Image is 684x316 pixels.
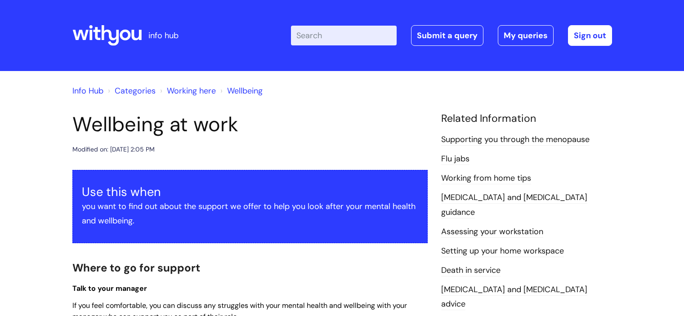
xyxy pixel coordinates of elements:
span: Where to go for support [72,261,200,275]
li: Solution home [106,84,156,98]
a: Supporting you through the menopause [441,134,590,146]
div: Modified on: [DATE] 2:05 PM [72,144,155,155]
li: Working here [158,84,216,98]
a: Death in service [441,265,501,276]
li: Wellbeing [218,84,263,98]
div: | - [291,25,612,46]
a: Working here [167,85,216,96]
p: info hub [148,28,179,43]
a: Working from home tips [441,173,531,184]
a: Wellbeing [227,85,263,96]
a: Submit a query [411,25,483,46]
a: Sign out [568,25,612,46]
a: My queries [498,25,554,46]
h3: Use this when [82,185,418,199]
a: Categories [115,85,156,96]
input: Search [291,26,397,45]
a: Setting up your home workspace [441,245,564,257]
a: [MEDICAL_DATA] and [MEDICAL_DATA] advice [441,284,587,310]
span: Talk to your manager [72,284,147,293]
a: [MEDICAL_DATA] and [MEDICAL_DATA] guidance [441,192,587,218]
h4: Related Information [441,112,612,125]
a: Assessing your workstation [441,226,543,238]
h1: Wellbeing at work [72,112,428,137]
a: Flu jabs [441,153,469,165]
p: you want to find out about the support we offer to help you look after your mental health and wel... [82,199,418,228]
a: Info Hub [72,85,103,96]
